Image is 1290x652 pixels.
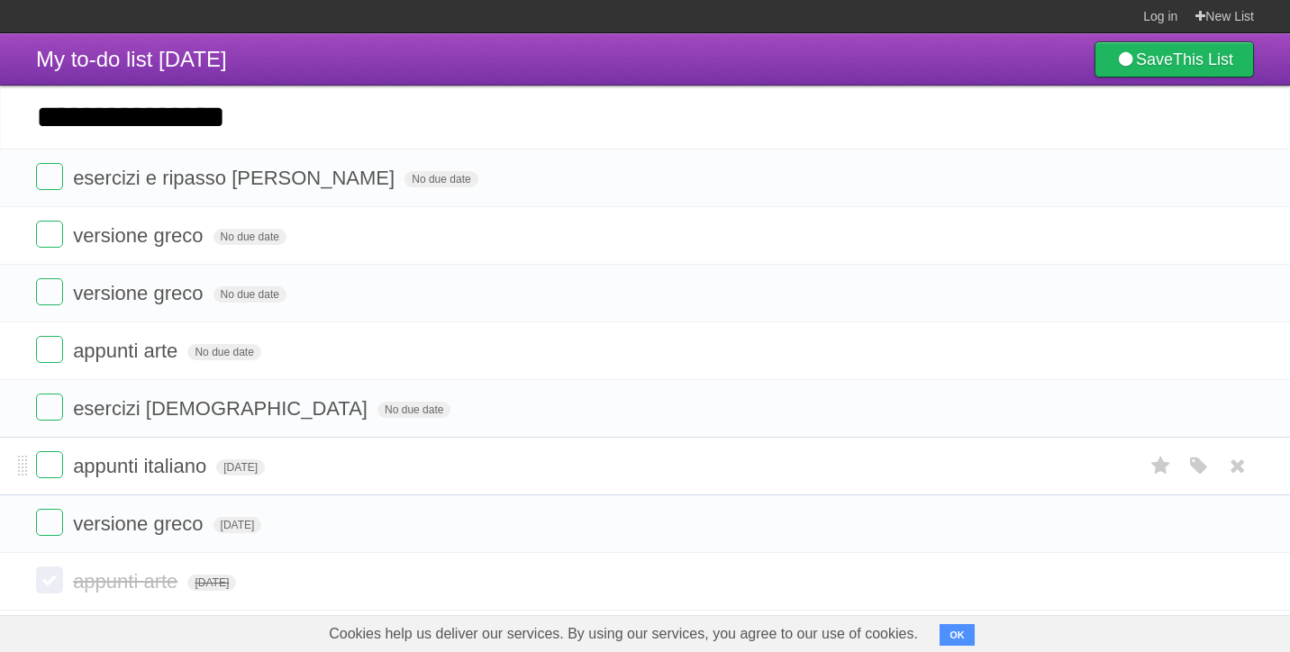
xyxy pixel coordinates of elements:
span: No due date [213,286,286,303]
label: Done [36,394,63,421]
span: [DATE] [213,517,262,533]
span: No due date [377,402,450,418]
label: Done [36,336,63,363]
span: No due date [187,344,260,360]
label: Done [36,278,63,305]
span: esercizi e ripasso [PERSON_NAME] [73,167,399,189]
span: [DATE] [187,575,236,591]
label: Done [36,451,63,478]
span: appunti italiano [73,455,211,477]
span: appunti arte [73,340,182,362]
label: Star task [1144,451,1178,481]
span: Cookies help us deliver our services. By using our services, you agree to our use of cookies. [311,616,936,652]
label: Done [36,221,63,248]
b: This List [1173,50,1233,68]
span: No due date [213,229,286,245]
button: OK [940,624,975,646]
span: My to-do list [DATE] [36,47,227,71]
span: versione greco [73,282,207,304]
label: Done [36,566,63,593]
label: Done [36,163,63,190]
label: Done [36,509,63,536]
span: esercizi [DEMOGRAPHIC_DATA] [73,397,372,420]
span: No due date [404,171,477,187]
span: [DATE] [216,459,265,475]
span: appunti arte [73,570,182,593]
span: versione greco [73,512,207,535]
span: versione greco [73,224,207,247]
a: SaveThis List [1095,41,1254,77]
